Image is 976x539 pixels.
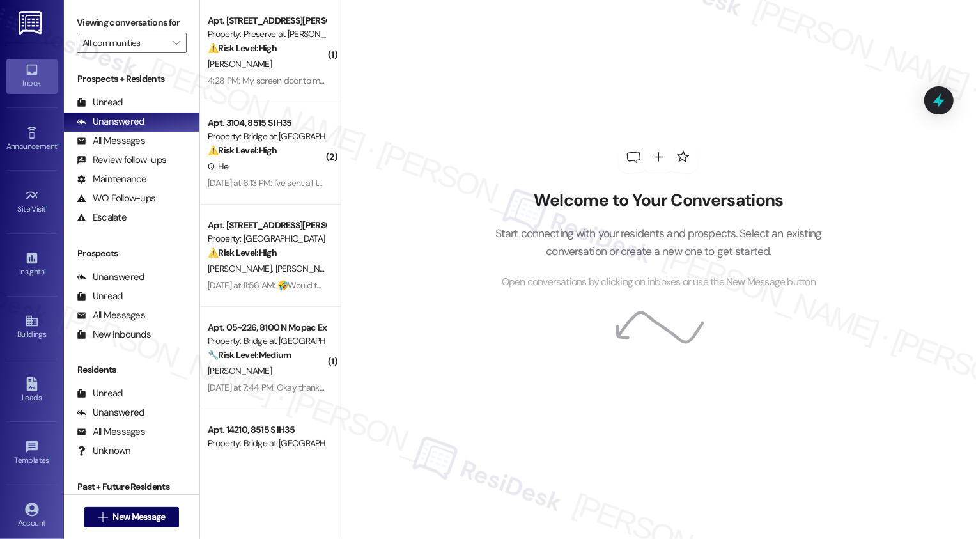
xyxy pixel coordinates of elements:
div: Property: Preserve at [PERSON_NAME][GEOGRAPHIC_DATA] [208,27,326,41]
div: Residents [64,363,199,377]
a: Account [6,499,58,533]
span: [PERSON_NAME] [208,58,272,70]
div: Unknown [77,444,131,458]
div: Unread [77,290,123,303]
div: Prospects + Residents [64,72,199,86]
a: Insights • [6,247,58,282]
div: Unanswered [77,115,144,129]
a: Templates • [6,436,58,471]
button: New Message [84,507,179,527]
span: [PERSON_NAME] [208,365,272,377]
div: All Messages [77,425,145,439]
span: • [46,203,48,212]
span: Q. He [208,160,229,172]
div: [DATE] at 6:13 PM: I've sent all the proof as well above and I'm unsure why it still shows on my ... [208,177,603,189]
div: Unread [77,96,123,109]
h2: Welcome to Your Conversations [476,191,841,211]
div: Past + Future Residents [64,480,199,494]
div: Unread [77,387,123,400]
div: Apt. 14210, 8515 S IH35 [208,423,326,437]
p: Start connecting with your residents and prospects. Select an existing conversation or create a n... [476,224,841,261]
span: • [44,265,46,274]
div: Property: Bridge at [GEOGRAPHIC_DATA] [208,334,326,348]
div: All Messages [77,134,145,148]
div: Escalate [77,211,127,224]
i:  [98,512,107,522]
span: Open conversations by clicking on inboxes or use the New Message button [502,274,816,290]
div: Property: Bridge at [GEOGRAPHIC_DATA] [208,130,326,143]
strong: ⚠️ Risk Level: High [208,247,277,258]
div: Unanswered [77,270,144,284]
strong: ⚠️ Risk Level: High [208,145,277,156]
div: [DATE] at 11:56 AM: 🤣Would this be the same management that evicted us? Maybe go back and read th... [208,279,712,291]
div: Property: Bridge at [GEOGRAPHIC_DATA] [208,437,326,450]
strong: ⚠️ Risk Level: High [208,42,277,54]
a: Inbox [6,59,58,93]
img: ResiDesk Logo [19,11,45,35]
span: New Message [112,510,165,524]
span: • [49,454,51,463]
div: WO Follow-ups [77,192,155,205]
div: Apt. [STREET_ADDRESS][PERSON_NAME] [208,219,326,232]
input: All communities [82,33,166,53]
div: Unanswered [77,406,144,419]
span: [PERSON_NAME] [275,263,339,274]
a: Buildings [6,310,58,345]
div: Apt. [STREET_ADDRESS][PERSON_NAME] [208,14,326,27]
div: Maintenance [77,173,147,186]
div: Apt. 3104, 8515 S IH35 [208,116,326,130]
a: Leads [6,373,58,408]
i:  [173,38,180,48]
div: [DATE] at 7:44 PM: Okay thank you for letting me know [208,382,408,393]
div: 4:28 PM: My screen door to my balcony in the master bedroom came off. I also don't have a front d... [208,75,695,86]
strong: 🔧 Risk Level: Medium [208,349,291,361]
div: Property: [GEOGRAPHIC_DATA] [208,232,326,246]
a: Site Visit • [6,185,58,219]
span: • [57,140,59,149]
span: [PERSON_NAME] [208,263,275,274]
div: Apt. 05~226, 8100 N Mopac Expwy [208,321,326,334]
div: Prospects [64,247,199,260]
div: Review follow-ups [77,153,166,167]
div: New Inbounds [77,328,151,341]
label: Viewing conversations for [77,13,187,33]
div: All Messages [77,309,145,322]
